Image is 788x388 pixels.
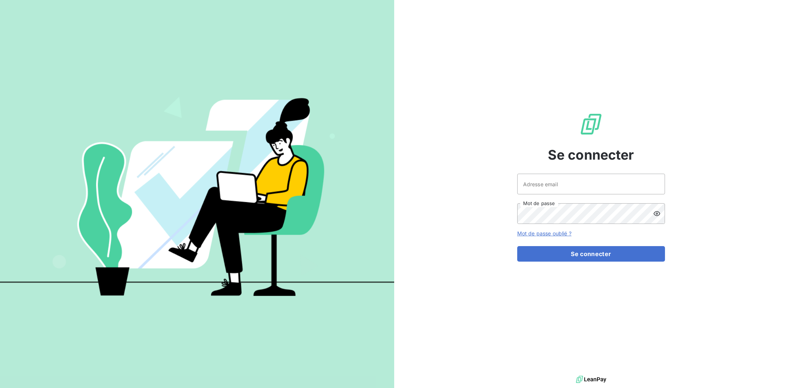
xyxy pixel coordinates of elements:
[517,246,665,262] button: Se connecter
[517,174,665,194] input: placeholder
[576,374,606,385] img: logo
[579,112,603,136] img: Logo LeanPay
[517,230,572,236] a: Mot de passe oublié ?
[548,145,634,165] span: Se connecter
